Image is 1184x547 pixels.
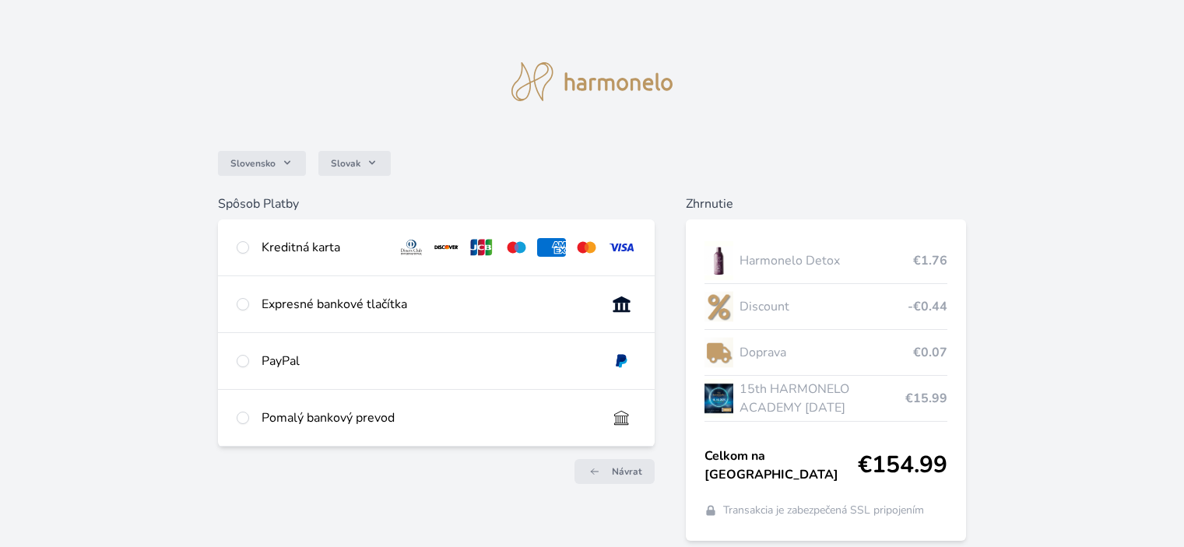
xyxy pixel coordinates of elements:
img: mc.svg [572,238,601,257]
img: maestro.svg [502,238,531,257]
div: Kreditná karta [262,238,385,257]
span: Návrat [612,465,642,478]
span: Celkom na [GEOGRAPHIC_DATA] [704,447,858,484]
img: AKADEMIE_2025_virtual_1080x1080_ticket-lo.jpg [704,379,734,418]
button: Slovak [318,151,391,176]
img: discover.svg [432,238,461,257]
img: jcb.svg [467,238,496,257]
span: Harmonelo Detox [740,251,912,270]
h6: Zhrnutie [686,195,966,213]
img: delivery-lo.png [704,333,734,372]
span: €154.99 [858,451,947,479]
img: visa.svg [607,238,636,257]
span: €15.99 [905,389,947,408]
div: PayPal [262,352,594,370]
span: -€0.44 [908,297,947,316]
img: amex.svg [537,238,566,257]
img: onlineBanking_SK.svg [607,295,636,314]
img: discount-lo.png [704,287,734,326]
span: Slovensko [230,157,276,170]
span: Slovak [331,157,360,170]
span: 15th HARMONELO ACADEMY [DATE] [740,380,905,417]
span: Discount [740,297,907,316]
h6: Spôsob Platby [218,195,654,213]
span: Doprava [740,343,912,362]
span: Transakcia je zabezpečená SSL pripojením [723,503,924,518]
span: €0.07 [913,343,947,362]
span: €1.76 [913,251,947,270]
img: DETOX_se_stinem_x-lo.jpg [704,241,734,280]
a: Návrat [574,459,655,484]
img: paypal.svg [607,352,636,370]
button: Slovensko [218,151,306,176]
div: Pomalý bankový prevod [262,408,594,427]
img: diners.svg [397,238,426,257]
img: bankTransfer_IBAN.svg [607,408,636,427]
img: logo.svg [511,62,673,101]
div: Expresné bankové tlačítka [262,295,594,314]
